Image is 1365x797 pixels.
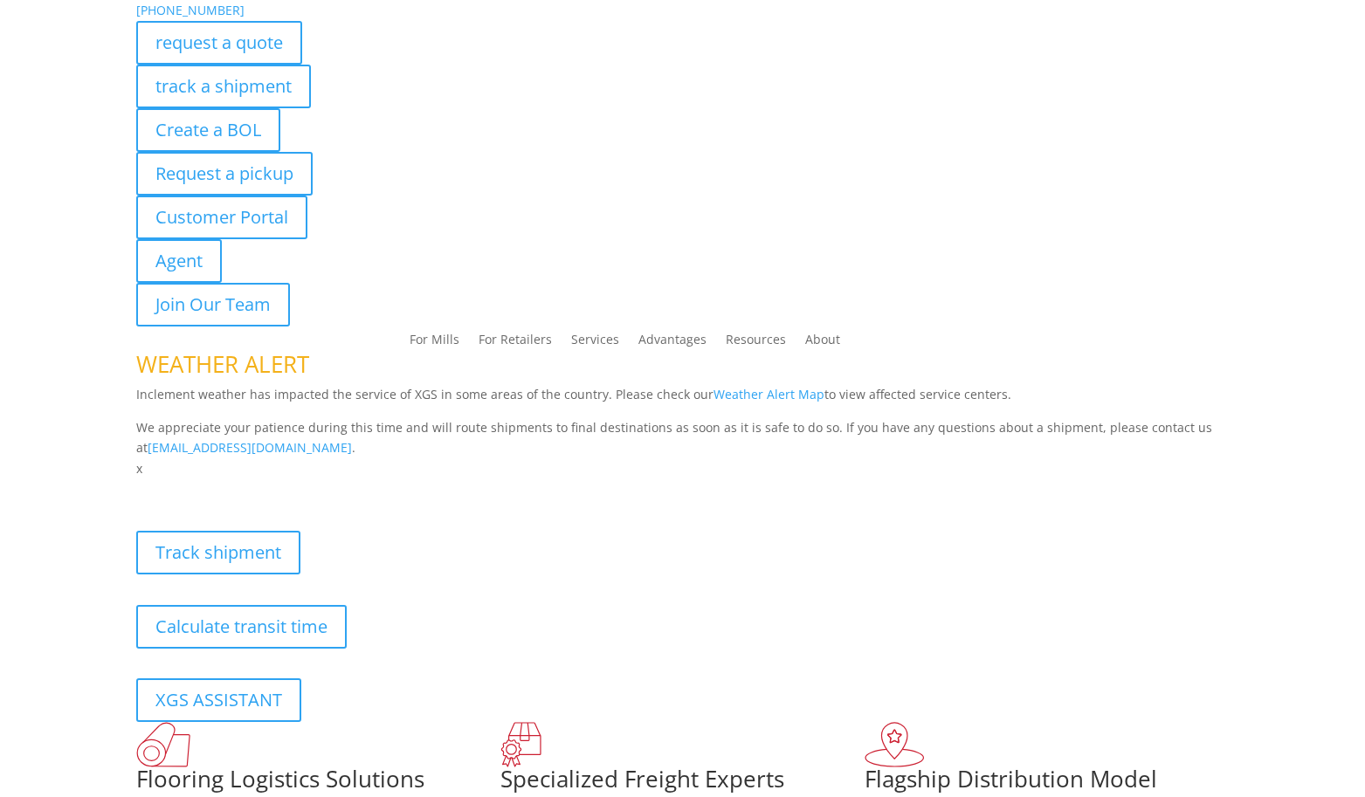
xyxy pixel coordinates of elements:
p: Inclement weather has impacted the service of XGS in some areas of the country. Please check our ... [136,384,1228,417]
a: Request a pickup [136,152,313,196]
a: Services [571,333,619,353]
a: XGS ASSISTANT [136,678,301,722]
p: We appreciate your patience during this time and will route shipments to final destinations as so... [136,417,1228,459]
a: About [805,333,840,353]
a: request a quote [136,21,302,65]
span: WEATHER ALERT [136,348,309,380]
a: [PHONE_NUMBER] [136,2,245,18]
a: Agent [136,239,222,283]
a: Join Our Team [136,283,290,326]
a: Customer Portal [136,196,307,239]
a: Weather Alert Map [714,386,824,402]
a: [EMAIL_ADDRESS][DOMAIN_NAME] [148,439,352,456]
img: xgs-icon-total-supply-chain-intelligence-red [136,722,190,767]
a: Resources [726,333,786,353]
img: xgs-icon-flagship-distribution-model-red [865,722,925,767]
a: Create a BOL [136,108,280,152]
a: For Retailers [479,333,552,353]
a: Track shipment [136,531,300,574]
a: Advantages [638,333,707,353]
a: track a shipment [136,65,311,108]
a: Calculate transit time [136,605,347,649]
p: x [136,458,1228,479]
a: For Mills [410,333,459,353]
img: xgs-icon-focused-on-flooring-red [500,722,541,767]
b: Visibility, transparency, and control for your entire supply chain. [136,482,526,498]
